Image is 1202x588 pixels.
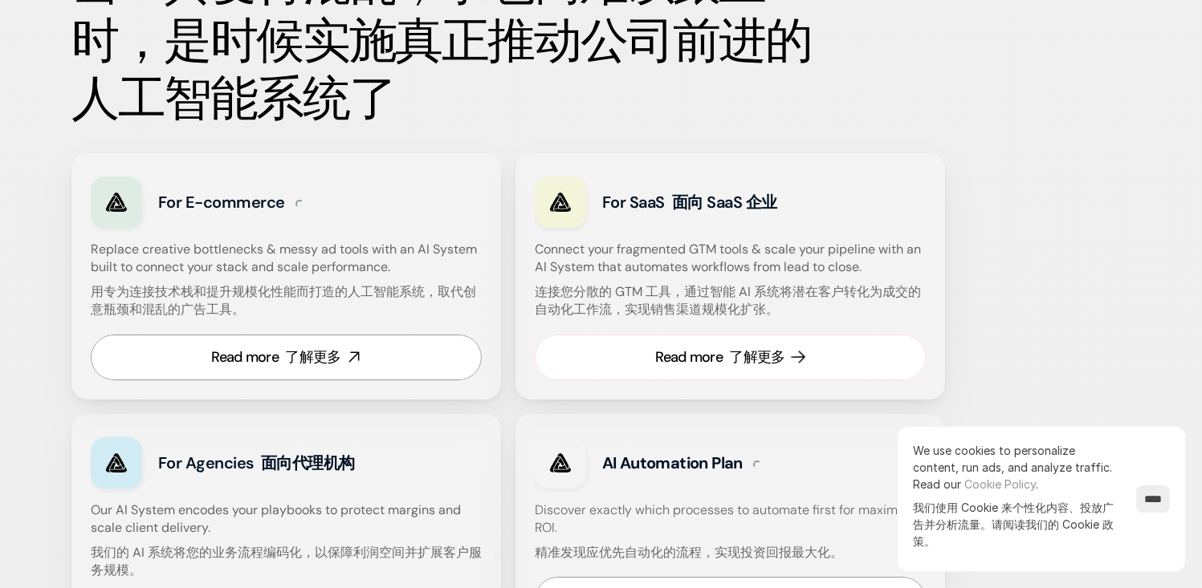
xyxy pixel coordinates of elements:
p: We use cookies to personalize content, run ads, and analyze traffic. [913,442,1120,556]
a: Cookie Policy [964,477,1036,491]
strong: AI Automation Plan [602,452,764,473]
div: Read more [211,347,340,367]
font: 用专为连接技术栈和提升规模化性能而打造的人工智能系统，取代创意瓶颈和混乱的广告工具。 [91,283,476,318]
h4: Replace creative bottlenecks & messy ad tools with an AI System built to connect your stack and s... [91,241,478,326]
h4: Discover exactly which processes to automate first for maximum ROI. [535,501,926,568]
h3: For SaaS [602,191,821,213]
h4: Connect your fragmented GTM tools & scale your pipeline with an AI System that automates workflow... [535,241,934,326]
a: Read more 了解更多 [535,335,926,380]
font: 了解更多 [729,347,784,367]
h4: Our AI System encodes your playbooks to protect margins and scale client delivery. [91,501,482,586]
h3: For E-commerce [158,191,377,213]
font: 了解更多 [285,347,340,367]
font: 我们的 AI 系统将您的业务流程编码化，以保障利润空间并扩展客户服务规模。 [91,544,482,578]
font: 我们使用 Cookie 来个性化内容、投放广告并分析流量。请阅读我们的 Cookie 政策。 [913,501,1114,548]
font: 精准发现应优先自动化的流程，实现投资回报最大化。 [535,544,843,561]
div: Read more [655,347,784,367]
font: 面向 SaaS 企业 [672,192,777,213]
font: 面向代理机构 [261,452,355,473]
a: Read more 了解更多 [91,335,482,380]
span: Read our . [913,477,1038,491]
font: 连接您分散的 GTM 工具，通过智能 AI 系统将潜在客户转化为成交的自动化工作流，实现销售渠道规模化扩张。 [535,283,921,318]
h3: For Agencies [158,452,377,474]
